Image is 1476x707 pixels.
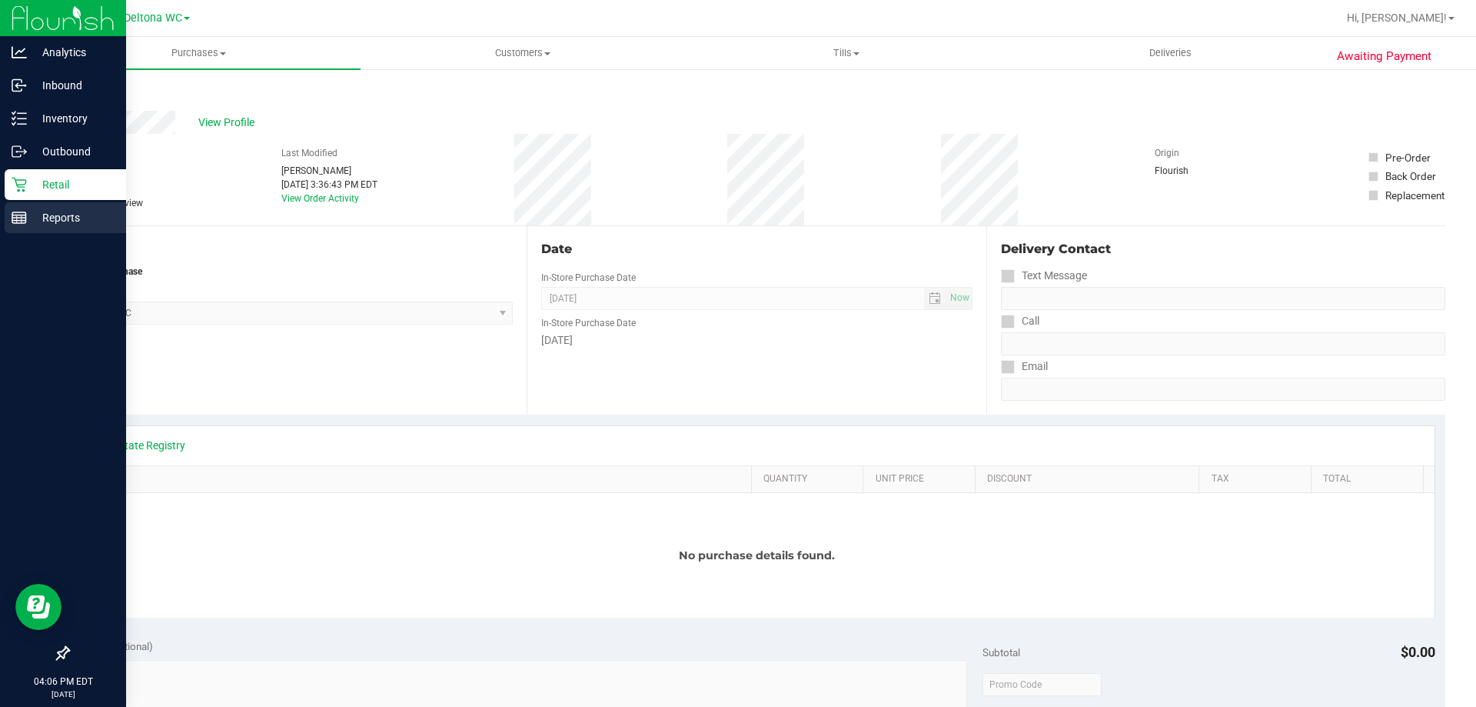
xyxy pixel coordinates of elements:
[1347,12,1447,24] span: Hi, [PERSON_NAME]!
[1323,473,1417,485] a: Total
[987,473,1193,485] a: Discount
[541,271,636,285] label: In-Store Purchase Date
[27,175,119,194] p: Retail
[27,142,119,161] p: Outbound
[982,646,1020,659] span: Subtotal
[37,46,361,60] span: Purchases
[685,46,1007,60] span: Tills
[763,473,857,485] a: Quantity
[281,146,337,160] label: Last Modified
[684,37,1008,69] a: Tills
[27,76,119,95] p: Inbound
[1001,310,1039,332] label: Call
[1001,287,1445,310] input: Format: (999) 999-9999
[12,177,27,192] inline-svg: Retail
[541,332,972,348] div: [DATE]
[27,43,119,62] p: Analytics
[27,208,119,227] p: Reports
[91,473,745,485] a: SKU
[1155,146,1179,160] label: Origin
[982,673,1102,696] input: Promo Code
[12,45,27,60] inline-svg: Analytics
[15,584,61,630] iframe: Resource center
[361,46,683,60] span: Customers
[68,240,513,258] div: Location
[541,240,972,258] div: Date
[1385,168,1436,184] div: Back Order
[12,210,27,225] inline-svg: Reports
[124,12,182,25] span: Deltona WC
[1001,332,1445,355] input: Format: (999) 999-9999
[79,493,1434,618] div: No purchase details found.
[7,689,119,700] p: [DATE]
[1001,240,1445,258] div: Delivery Contact
[1212,473,1305,485] a: Tax
[1385,150,1431,165] div: Pre-Order
[541,316,636,330] label: In-Store Purchase Date
[281,178,377,192] div: [DATE] 3:36:43 PM EDT
[1385,188,1444,203] div: Replacement
[1001,265,1087,287] label: Text Message
[198,115,260,131] span: View Profile
[12,144,27,159] inline-svg: Outbound
[876,473,969,485] a: Unit Price
[12,78,27,93] inline-svg: Inbound
[1129,46,1212,60] span: Deliveries
[1401,644,1435,660] span: $0.00
[281,193,359,204] a: View Order Activity
[1337,48,1431,65] span: Awaiting Payment
[7,675,119,689] p: 04:06 PM EDT
[1009,37,1332,69] a: Deliveries
[1001,355,1048,378] label: Email
[361,37,684,69] a: Customers
[1155,164,1232,178] div: Flourish
[281,164,377,178] div: [PERSON_NAME]
[27,109,119,128] p: Inventory
[37,37,361,69] a: Purchases
[12,111,27,126] inline-svg: Inventory
[93,438,185,453] a: View State Registry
